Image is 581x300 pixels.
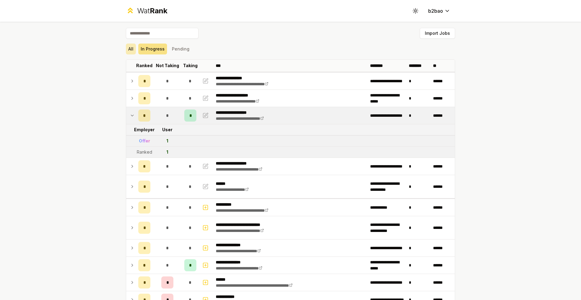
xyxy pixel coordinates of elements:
[156,63,179,69] p: Not Taking
[136,124,153,135] td: Employer
[183,63,198,69] p: Taking
[126,44,136,54] button: All
[126,6,167,16] a: WatRank
[153,124,182,135] td: User
[420,28,455,39] button: Import Jobs
[136,63,153,69] p: Ranked
[137,149,152,155] div: Ranked
[150,6,167,15] span: Rank
[137,6,167,16] div: Wat
[166,149,168,155] div: 1
[139,138,150,144] div: Offer
[428,7,443,15] span: b2bao
[166,138,168,144] div: 1
[138,44,167,54] button: In Progress
[423,5,455,16] button: b2bao
[169,44,192,54] button: Pending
